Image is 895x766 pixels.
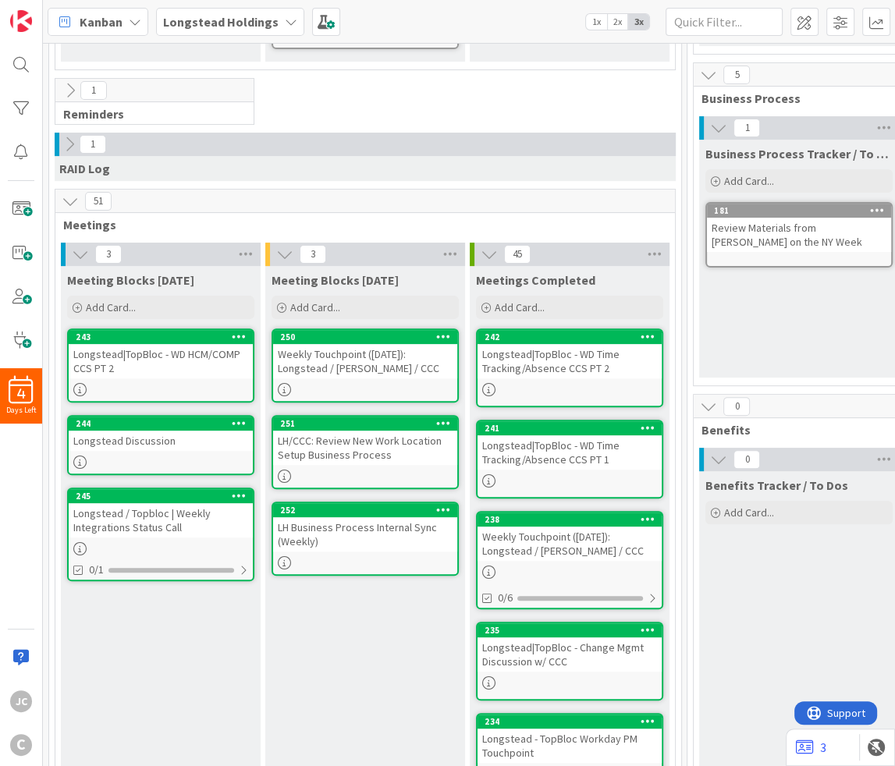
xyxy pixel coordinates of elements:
a: 3 [796,738,826,757]
span: 1 [80,135,106,154]
span: Reminders [63,106,234,122]
div: 181Review Materials from [PERSON_NAME] on the NY Week [707,204,891,252]
span: 4 [17,388,26,399]
div: Longstead|TopBloc - WD HCM/COMP CCS PT 2 [69,344,253,378]
div: 252LH Business Process Internal Sync (Weekly) [273,503,457,551]
span: 3x [628,14,649,30]
span: 2x [607,14,628,30]
span: RAID Log [59,161,110,176]
div: 245 [69,489,253,503]
input: Quick Filter... [666,8,783,36]
div: 242Longstead|TopBloc - WD Time Tracking/Absence CCS PT 2 [478,330,662,378]
div: 244Longstead Discussion [69,417,253,451]
div: Review Materials from [PERSON_NAME] on the NY Week [707,218,891,252]
div: 241Longstead|TopBloc - WD Time Tracking/Absence CCS PT 1 [478,421,662,470]
span: Meeting Blocks Tomorrow [272,272,399,288]
div: 251LH/CCC: Review New Work Location Setup Business Process [273,417,457,465]
div: 243 [69,330,253,344]
div: C [10,734,32,756]
div: 250 [280,332,457,342]
span: Add Card... [724,505,774,520]
div: Weekly Touchpoint ([DATE]): Longstead / [PERSON_NAME] / CCC [478,527,662,561]
span: Meeting Blocks Today [67,272,194,288]
div: 181 [707,204,891,218]
div: 234 [485,716,662,727]
span: 3 [95,245,122,264]
b: Longstead Holdings [163,14,279,30]
div: 242 [485,332,662,342]
span: Add Card... [724,174,774,188]
span: 1 [80,81,107,100]
div: JC [10,690,32,712]
span: 0/6 [498,590,513,606]
span: Meetings Completed [476,272,595,288]
div: 181 [714,205,891,216]
span: Add Card... [495,300,545,314]
div: 251 [280,418,457,429]
div: 245Longstead / Topbloc | Weekly Integrations Status Call [69,489,253,537]
div: Longstead|TopBloc - Change Mgmt Discussion w/ CCC [478,637,662,672]
img: Visit kanbanzone.com [10,10,32,32]
div: 234 [478,715,662,729]
span: 51 [85,192,112,211]
div: 238 [478,512,662,527]
span: Support [33,2,71,21]
span: Add Card... [86,300,136,314]
span: 3 [300,245,326,264]
div: 238 [485,514,662,525]
div: Longstead Discussion [69,431,253,451]
div: 252 [280,505,457,516]
div: Weekly Touchpoint ([DATE]): Longstead / [PERSON_NAME] / CCC [273,344,457,378]
div: 244 [69,417,253,431]
div: 238Weekly Touchpoint ([DATE]): Longstead / [PERSON_NAME] / CCC [478,512,662,561]
div: 245 [76,491,253,502]
div: 235Longstead|TopBloc - Change Mgmt Discussion w/ CCC [478,623,662,672]
span: 5 [723,66,750,84]
div: LH/CCC: Review New Work Location Setup Business Process [273,431,457,465]
div: Longstead / Topbloc | Weekly Integrations Status Call [69,503,253,537]
span: 0 [733,450,760,469]
div: 243 [76,332,253,342]
span: 1x [586,14,607,30]
span: Benefits Tracker / To Dos [705,477,848,493]
span: Meetings [63,217,655,232]
div: 234Longstead - TopBloc Workday PM Touchpoint [478,715,662,763]
span: 0/1 [89,562,104,578]
div: 250Weekly Touchpoint ([DATE]): Longstead / [PERSON_NAME] / CCC [273,330,457,378]
span: Kanban [80,12,123,31]
div: 252 [273,503,457,517]
span: 45 [504,245,531,264]
span: Business Process Tracker / To Dos [705,146,893,161]
div: 241 [478,421,662,435]
div: Longstead|TopBloc - WD Time Tracking/Absence CCS PT 1 [478,435,662,470]
div: 241 [485,423,662,434]
div: 251 [273,417,457,431]
span: 1 [733,119,760,137]
div: Longstead|TopBloc - WD Time Tracking/Absence CCS PT 2 [478,344,662,378]
span: 0 [723,397,750,416]
div: LH Business Process Internal Sync (Weekly) [273,517,457,551]
div: 250 [273,330,457,344]
div: Longstead - TopBloc Workday PM Touchpoint [478,729,662,763]
div: 243Longstead|TopBloc - WD HCM/COMP CCS PT 2 [69,330,253,378]
span: Add Card... [290,300,340,314]
div: 235 [485,625,662,636]
div: 235 [478,623,662,637]
div: 242 [478,330,662,344]
div: 244 [76,418,253,429]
